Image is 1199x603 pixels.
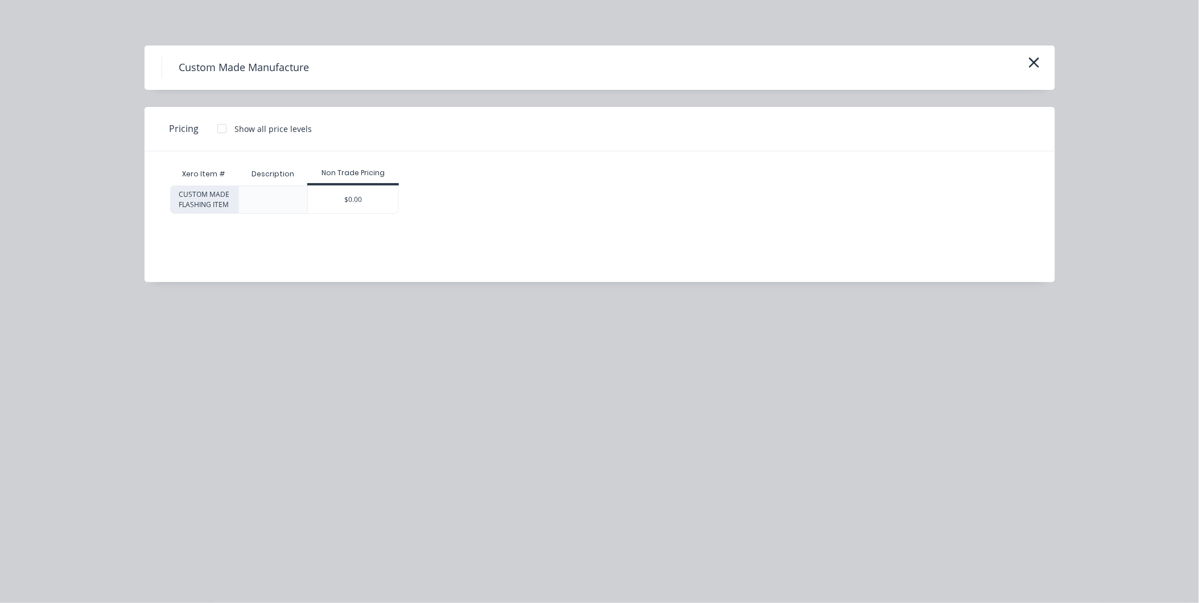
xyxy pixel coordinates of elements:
div: $0.00 [308,186,398,213]
div: Show all price levels [235,123,312,135]
div: Description [242,160,303,188]
span: Pricing [170,122,199,135]
div: CUSTOM MADE FLASHING ITEM [170,185,238,214]
div: Xero Item # [170,163,238,185]
div: Non Trade Pricing [307,168,399,178]
h4: Custom Made Manufacture [162,57,327,79]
